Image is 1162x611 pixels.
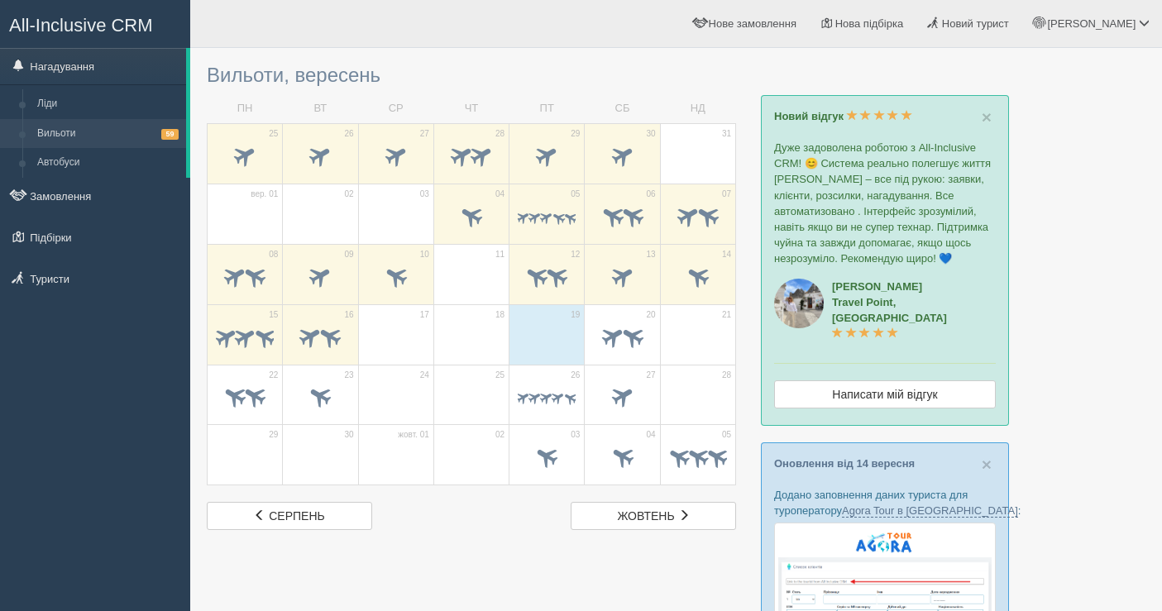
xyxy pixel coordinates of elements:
[982,456,992,473] button: Close
[344,249,353,260] span: 09
[269,249,278,260] span: 08
[647,249,656,260] span: 13
[283,94,358,123] td: ВТ
[30,148,186,178] a: Автобуси
[571,502,736,530] a: жовтень
[982,107,992,126] span: ×
[495,309,504,321] span: 18
[344,128,353,140] span: 26
[647,309,656,321] span: 20
[433,94,509,123] td: ЧТ
[420,128,429,140] span: 27
[495,189,504,200] span: 04
[722,189,731,200] span: 07
[358,94,433,123] td: СР
[571,128,580,140] span: 29
[722,128,731,140] span: 31
[571,370,580,381] span: 26
[585,94,660,123] td: СБ
[571,189,580,200] span: 05
[647,429,656,441] span: 04
[571,309,580,321] span: 19
[495,370,504,381] span: 25
[660,94,735,123] td: НД
[509,94,585,123] td: ПТ
[774,140,996,266] p: Дуже задоволена роботою з All-Inclusive CRM! 😊 Система реально полегшує життя [PERSON_NAME] – все...
[842,504,1018,518] a: Agora Tour в [GEOGRAPHIC_DATA]
[269,128,278,140] span: 25
[571,429,580,441] span: 03
[344,429,353,441] span: 30
[774,110,912,122] a: Новий відгук
[344,370,353,381] span: 23
[30,89,186,119] a: Ліди
[982,108,992,126] button: Close
[774,380,996,408] a: Написати мій відгук
[344,309,353,321] span: 16
[982,455,992,474] span: ×
[207,502,372,530] a: серпень
[722,429,731,441] span: 05
[30,119,186,149] a: Вильоти59
[495,429,504,441] span: 02
[722,370,731,381] span: 28
[722,309,731,321] span: 21
[647,370,656,381] span: 27
[251,189,278,200] span: вер. 01
[647,189,656,200] span: 06
[774,487,996,518] p: Додано заповнення даних туриста для туроператору :
[832,280,947,340] a: [PERSON_NAME]Travel Point, [GEOGRAPHIC_DATA]
[420,309,429,321] span: 17
[942,17,1009,30] span: Новий турист
[269,370,278,381] span: 22
[571,249,580,260] span: 12
[495,249,504,260] span: 11
[269,309,278,321] span: 15
[208,94,283,123] td: ПН
[9,15,153,36] span: All-Inclusive CRM
[835,17,904,30] span: Нова підбірка
[774,457,915,470] a: Оновлення від 14 вересня
[647,128,656,140] span: 30
[495,128,504,140] span: 28
[420,249,429,260] span: 10
[269,509,324,523] span: серпень
[709,17,796,30] span: Нове замовлення
[1047,17,1136,30] span: [PERSON_NAME]
[161,129,179,140] span: 59
[398,429,429,441] span: жовт. 01
[420,189,429,200] span: 03
[420,370,429,381] span: 24
[207,64,736,86] h3: Вильоти, вересень
[1,1,189,46] a: All-Inclusive CRM
[344,189,353,200] span: 02
[269,429,278,441] span: 29
[722,249,731,260] span: 14
[618,509,675,523] span: жовтень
